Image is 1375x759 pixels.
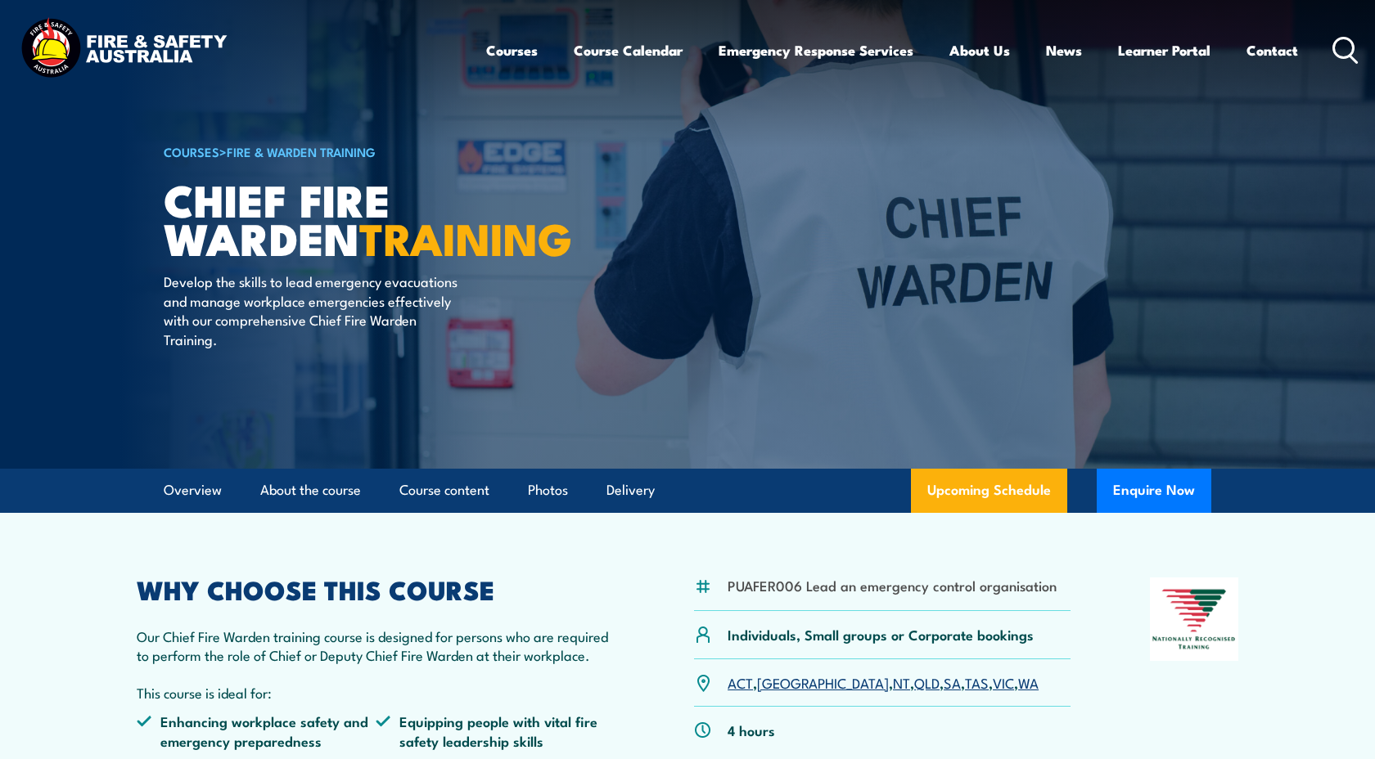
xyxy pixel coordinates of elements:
a: Learner Portal [1118,29,1210,72]
li: Enhancing workplace safety and emergency preparedness [137,712,376,750]
a: COURSES [164,142,219,160]
a: News [1046,29,1082,72]
a: About the course [260,469,361,512]
a: Emergency Response Services [719,29,913,72]
p: Our Chief Fire Warden training course is designed for persons who are required to perform the rol... [137,627,615,665]
li: Equipping people with vital fire safety leadership skills [376,712,615,750]
a: Overview [164,469,222,512]
a: Fire & Warden Training [227,142,376,160]
button: Enquire Now [1097,469,1211,513]
a: VIC [993,672,1014,692]
p: Develop the skills to lead emergency evacuations and manage workplace emergencies effectively wit... [164,272,462,348]
a: SA [944,672,961,692]
p: , , , , , , , [728,673,1039,692]
h2: WHY CHOOSE THIS COURSE [137,577,615,600]
a: Courses [486,29,538,72]
li: PUAFER006 Lead an emergency control organisation [728,576,1057,595]
p: 4 hours [728,721,775,739]
a: WA [1018,672,1039,692]
h1: Chief Fire Warden [164,180,568,256]
h6: > [164,141,568,161]
a: About Us [949,29,1010,72]
a: Photos [528,469,568,512]
p: This course is ideal for: [137,683,615,702]
a: [GEOGRAPHIC_DATA] [757,672,889,692]
a: Delivery [606,469,655,512]
a: Contact [1247,29,1298,72]
a: TAS [965,672,989,692]
p: Individuals, Small groups or Corporate bookings [728,625,1034,644]
a: ACT [728,672,753,692]
a: NT [893,672,910,692]
a: Upcoming Schedule [911,469,1067,513]
img: Nationally Recognised Training logo. [1150,577,1238,661]
a: Course Calendar [574,29,683,72]
strong: TRAINING [359,203,572,271]
a: Course content [399,469,489,512]
a: QLD [914,672,940,692]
